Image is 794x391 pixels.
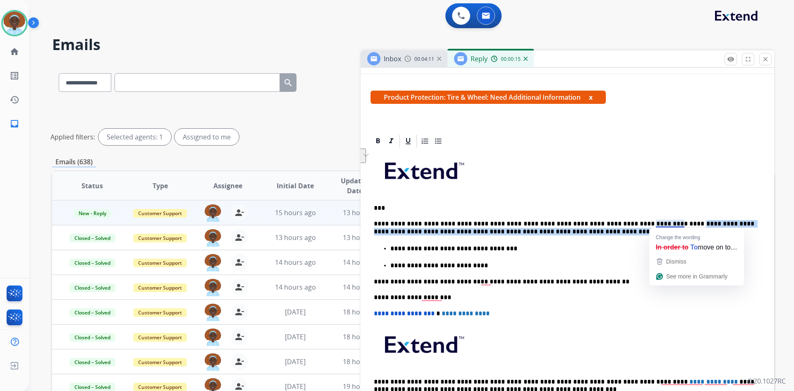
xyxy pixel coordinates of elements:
[285,382,306,391] span: [DATE]
[69,308,115,317] span: Closed – Solved
[10,71,19,81] mat-icon: list_alt
[10,95,19,105] mat-icon: history
[133,308,187,317] span: Customer Support
[275,258,316,267] span: 14 hours ago
[285,332,306,341] span: [DATE]
[133,234,187,242] span: Customer Support
[175,129,239,145] div: Assigned to me
[283,78,293,88] mat-icon: search
[205,304,221,321] img: agent-avatar
[10,47,19,57] mat-icon: home
[471,54,488,63] span: Reply
[69,234,115,242] span: Closed – Solved
[69,358,115,367] span: Closed – Solved
[275,233,316,242] span: 13 hours ago
[727,55,734,63] mat-icon: remove_red_eye
[402,135,414,147] div: Underline
[69,259,115,267] span: Closed – Solved
[52,157,96,167] p: Emails (638)
[205,353,221,371] img: agent-avatar
[343,283,384,292] span: 14 hours ago
[385,135,397,147] div: Italic
[371,91,606,104] span: Product Protection: Tire & Wheel: Need Additional Information
[234,332,244,342] mat-icon: person_remove
[10,119,19,129] mat-icon: inbox
[762,55,769,63] mat-icon: close
[234,357,244,367] mat-icon: person_remove
[133,283,187,292] span: Customer Support
[343,307,384,317] span: 18 hours ago
[133,259,187,267] span: Customer Support
[748,376,786,386] p: 0.20.1027RC
[234,233,244,242] mat-icon: person_remove
[234,307,244,317] mat-icon: person_remove
[343,332,384,341] span: 18 hours ago
[234,208,244,218] mat-icon: person_remove
[69,333,115,342] span: Closed – Solved
[589,92,593,102] button: x
[275,208,316,217] span: 15 hours ago
[205,204,221,222] img: agent-avatar
[285,307,306,317] span: [DATE]
[74,209,111,218] span: New - Reply
[98,129,171,145] div: Selected agents: 1
[205,254,221,271] img: agent-avatar
[343,357,384,366] span: 18 hours ago
[343,258,384,267] span: 14 hours ago
[69,283,115,292] span: Closed – Solved
[50,132,95,142] p: Applied filters:
[384,54,401,63] span: Inbox
[205,279,221,296] img: agent-avatar
[336,176,374,196] span: Updated Date
[133,209,187,218] span: Customer Support
[277,181,314,191] span: Initial Date
[343,382,384,391] span: 19 hours ago
[133,333,187,342] span: Customer Support
[52,36,774,53] h2: Emails
[205,229,221,247] img: agent-avatar
[205,329,221,346] img: agent-avatar
[343,233,384,242] span: 13 hours ago
[501,56,521,62] span: 00:00:15
[275,283,316,292] span: 14 hours ago
[213,181,242,191] span: Assignee
[3,12,26,35] img: avatar
[285,357,306,366] span: [DATE]
[133,358,187,367] span: Customer Support
[372,135,384,147] div: Bold
[432,135,445,147] div: Bullet List
[414,56,434,62] span: 00:04:11
[153,181,168,191] span: Type
[419,135,431,147] div: Ordered List
[744,55,752,63] mat-icon: fullscreen
[81,181,103,191] span: Status
[234,282,244,292] mat-icon: person_remove
[343,208,384,217] span: 13 hours ago
[234,257,244,267] mat-icon: person_remove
